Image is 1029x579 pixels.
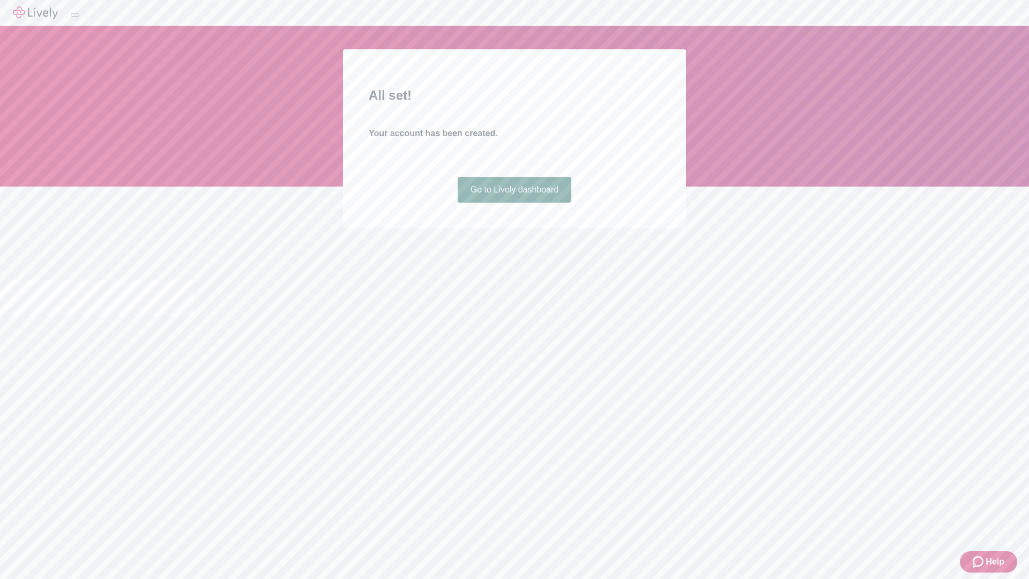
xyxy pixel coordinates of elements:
[973,555,986,568] svg: Zendesk support icon
[369,127,660,140] h4: Your account has been created.
[71,13,79,17] button: Log out
[369,86,660,105] h2: All set!
[458,177,572,203] a: Go to Lively dashboard
[13,6,58,19] img: Lively
[986,555,1004,568] span: Help
[960,551,1017,573] button: Zendesk support iconHelp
